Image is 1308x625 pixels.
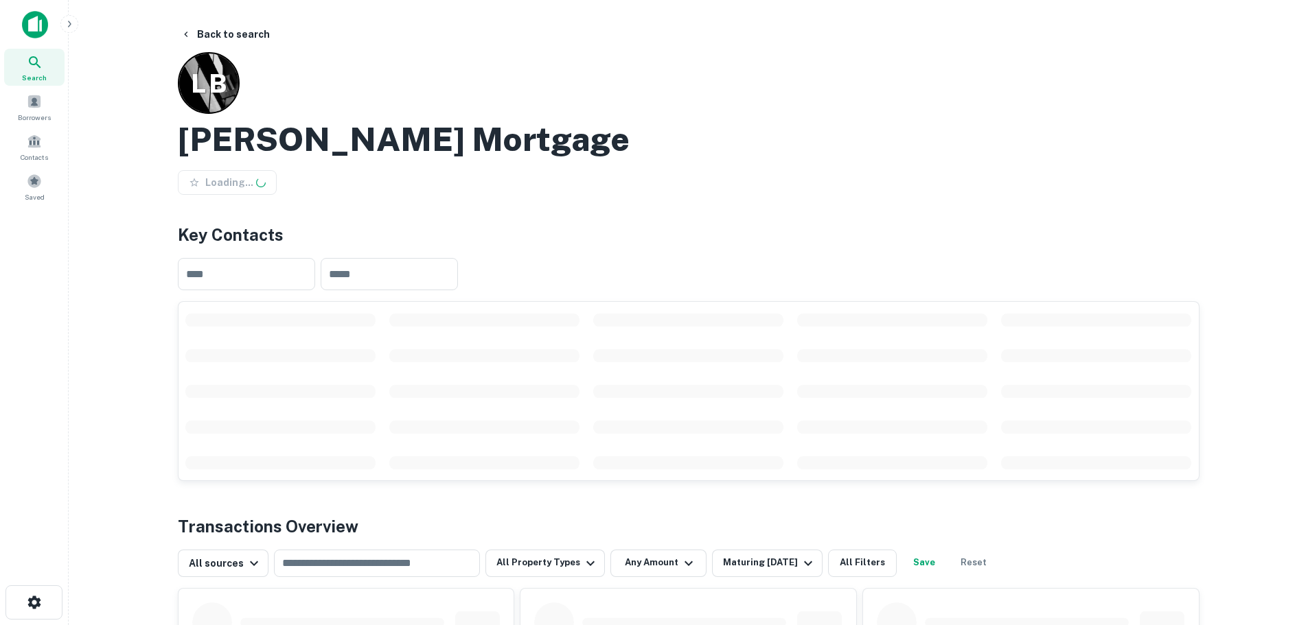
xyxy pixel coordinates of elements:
div: scrollable content [179,302,1199,480]
span: Search [22,72,47,83]
button: All Filters [828,550,897,577]
button: Maturing [DATE] [712,550,823,577]
button: All sources [178,550,268,577]
iframe: Chat Widget [1239,515,1308,581]
h4: Key Contacts [178,222,1200,247]
div: Maturing [DATE] [723,555,816,571]
button: Save your search to get updates of matches that match your search criteria. [902,550,946,577]
span: Contacts [21,152,48,163]
button: Any Amount [610,550,707,577]
p: L B [191,64,226,103]
img: capitalize-icon.png [22,11,48,38]
span: Saved [25,191,45,202]
span: Borrowers [18,112,51,123]
button: Reset [952,550,996,577]
a: Search [4,49,65,86]
a: Borrowers [4,89,65,126]
h4: Transactions Overview [178,514,358,539]
button: All Property Types [485,550,605,577]
a: Contacts [4,128,65,165]
h2: [PERSON_NAME] Mortgage [178,119,630,159]
button: Back to search [175,22,275,47]
a: Saved [4,168,65,205]
div: All sources [189,555,262,571]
